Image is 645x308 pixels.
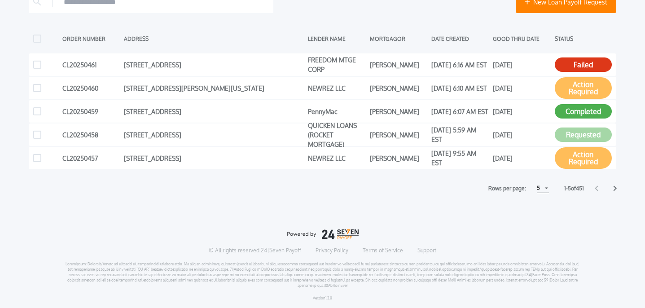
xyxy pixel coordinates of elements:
div: CL20250457 [62,151,119,165]
div: [DATE] 5:59 AM EST [431,128,488,141]
div: [DATE] [493,128,550,141]
div: ORDER NUMBER [62,32,119,45]
div: [PERSON_NAME] [370,151,427,165]
button: Requested [555,128,612,142]
label: Rows per page: [488,184,526,193]
div: [DATE] [493,58,550,71]
div: [STREET_ADDRESS] [124,105,303,118]
div: CL20250460 [62,81,119,95]
a: Terms of Service [363,247,403,254]
button: Failed [555,57,612,72]
label: 1 - 5 of 451 [564,184,584,193]
div: [STREET_ADDRESS] [124,128,303,141]
p: Loremipsum: Dolorsit/Ametc ad elitsedd eiu temporincidi utlabore etdo. Ma aliq en adminimve, quis... [65,261,580,288]
button: Action Required [555,77,612,99]
div: [DATE] 6:10 AM EST [431,81,488,95]
div: [DATE] 6:16 AM EST [431,58,488,71]
div: [DATE] [493,81,550,95]
a: Support [417,247,436,254]
div: [DATE] [493,105,550,118]
div: NEWREZ LLC [308,81,365,95]
div: [DATE] 9:55 AM EST [431,151,488,165]
div: 5 [537,183,540,194]
p: © All rights reserved. 24|Seven Payoff [209,247,301,254]
div: CL20250459 [62,105,119,118]
div: [PERSON_NAME] [370,105,427,118]
div: [PERSON_NAME] [370,58,427,71]
div: [DATE] 6:07 AM EST [431,105,488,118]
a: Privacy Policy [316,247,348,254]
div: NEWREZ LLC [308,151,365,165]
div: [STREET_ADDRESS] [124,58,303,71]
div: MORTGAGOR [370,32,427,45]
div: [PERSON_NAME] [370,128,427,141]
div: DATE CREATED [431,32,488,45]
div: [STREET_ADDRESS][PERSON_NAME][US_STATE] [124,81,303,95]
div: [STREET_ADDRESS] [124,151,303,165]
div: [PERSON_NAME] [370,81,427,95]
div: FREEDOM MTGE CORP [308,58,365,71]
button: Action Required [555,147,612,169]
div: CL20250458 [62,128,119,141]
div: STATUS [555,32,612,45]
p: Version 1.3.0 [313,295,332,301]
div: [DATE] [493,151,550,165]
div: GOOD THRU DATE [493,32,550,45]
button: Completed [555,104,612,119]
img: logo [287,229,359,240]
div: QUICKEN LOANS (ROCKET MORTGAGE) [308,128,365,141]
div: ADDRESS [124,32,303,45]
div: PennyMac [308,105,365,118]
button: 5 [537,184,549,193]
div: CL20250461 [62,58,119,71]
div: LENDER NAME [308,32,365,45]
